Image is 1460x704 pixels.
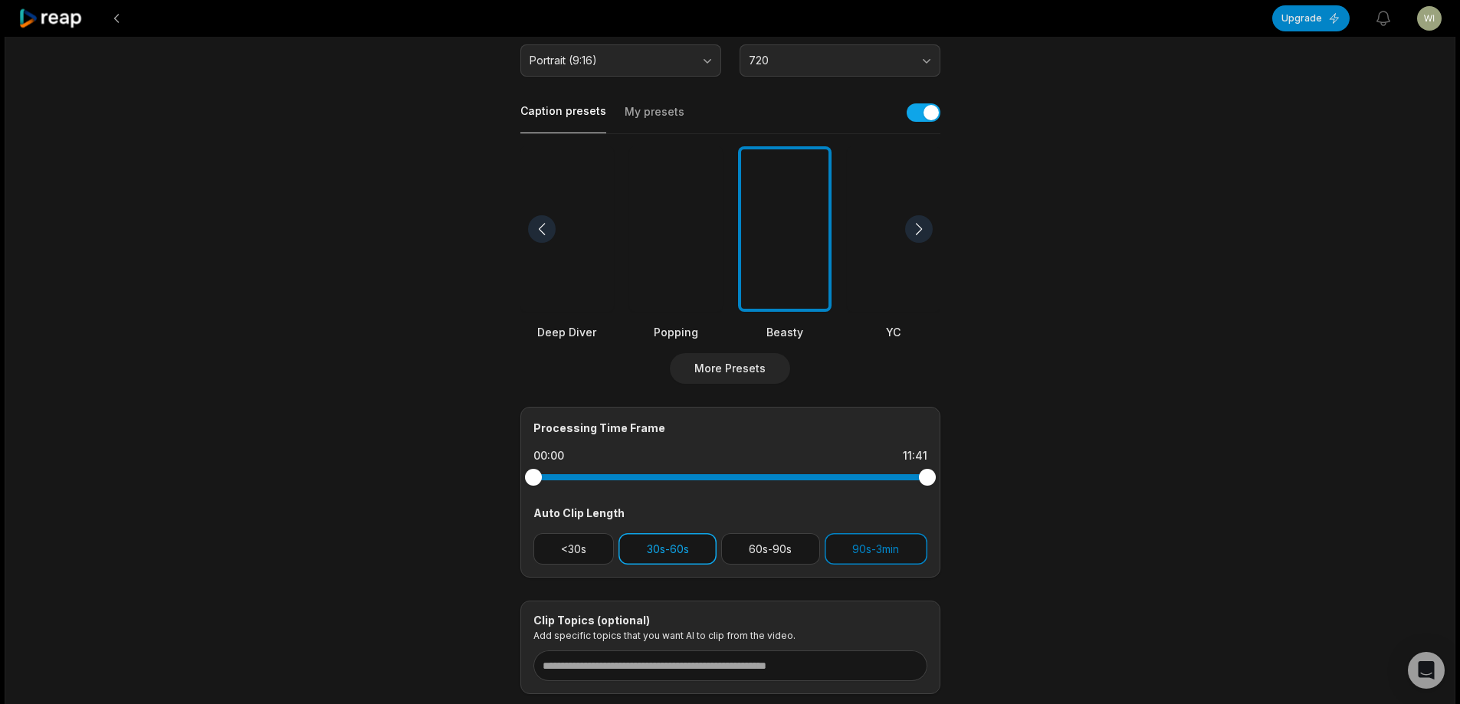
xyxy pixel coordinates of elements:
button: 90s-3min [825,533,927,565]
button: 30s-60s [618,533,717,565]
div: YC [847,324,940,340]
button: My presets [625,104,684,133]
div: Beasty [738,324,832,340]
button: Upgrade [1272,5,1350,31]
div: Auto Clip Length [533,505,927,521]
div: Deep Diver [520,324,614,340]
div: 11:41 [903,448,927,463]
button: 60s-90s [721,533,820,565]
button: <30s [533,533,615,565]
span: Portrait (9:16) [530,54,691,67]
p: Add specific topics that you want AI to clip from the video. [533,630,927,641]
div: Clip Topics (optional) [533,614,927,627]
div: Popping [629,324,723,340]
div: Open Intercom Messenger [1408,652,1445,689]
button: More Presets [670,353,790,384]
span: 720 [749,54,910,67]
button: Caption presets [520,103,606,133]
button: 720 [740,44,940,77]
div: 00:00 [533,448,564,463]
div: Processing Time Frame [533,420,927,436]
button: Portrait (9:16) [520,44,721,77]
